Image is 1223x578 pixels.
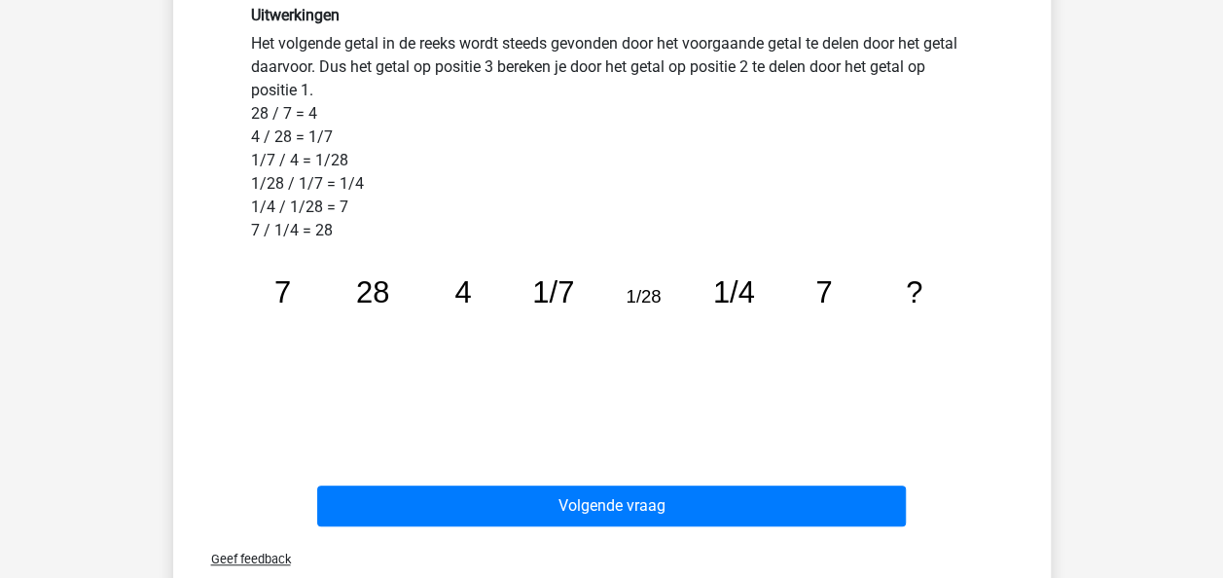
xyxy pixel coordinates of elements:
[626,286,661,307] tspan: 1/28
[356,275,389,309] tspan: 28
[251,6,973,24] h6: Uitwerkingen
[532,275,574,309] tspan: 1/7
[196,552,291,566] span: Geef feedback
[273,275,290,309] tspan: 7
[815,275,832,309] tspan: 7
[454,275,471,309] tspan: 4
[906,275,922,309] tspan: ?
[236,6,988,423] div: Het volgende getal in de reeks wordt steeds gevonden door het voorgaande getal te delen door het ...
[317,486,906,526] button: Volgende vraag
[712,275,754,309] tspan: 1/4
